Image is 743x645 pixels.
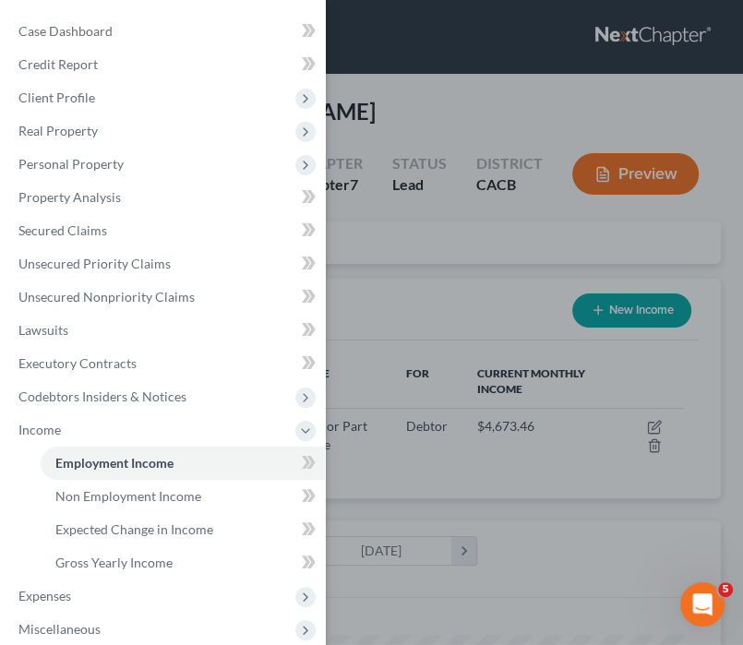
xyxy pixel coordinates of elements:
a: Lawsuits [4,314,325,347]
a: Employment Income [41,447,325,480]
span: Expected Change in Income [55,521,213,537]
a: Secured Claims [4,214,325,247]
span: Gross Yearly Income [55,555,173,570]
span: Employment Income [55,455,174,471]
a: Gross Yearly Income [41,546,325,579]
span: Client Profile [18,90,95,105]
a: Executory Contracts [4,347,325,380]
a: Expected Change in Income [41,513,325,546]
span: Expenses [18,588,71,603]
span: Codebtors Insiders & Notices [18,388,186,404]
span: Unsecured Priority Claims [18,256,171,271]
span: Property Analysis [18,189,121,205]
span: Case Dashboard [18,23,113,39]
a: Property Analysis [4,181,325,214]
span: Credit Report [18,56,98,72]
span: Lawsuits [18,322,68,338]
span: Real Property [18,123,98,138]
span: 5 [718,582,733,597]
span: Income [18,422,61,437]
span: Secured Claims [18,222,107,238]
span: Miscellaneous [18,621,101,637]
span: Unsecured Nonpriority Claims [18,289,195,305]
iframe: Intercom live chat [680,582,725,627]
a: Case Dashboard [4,15,325,48]
a: Unsecured Nonpriority Claims [4,281,325,314]
span: Executory Contracts [18,355,137,371]
a: Credit Report [4,48,325,81]
a: Non Employment Income [41,480,325,513]
span: Non Employment Income [55,488,201,504]
span: Personal Property [18,156,124,172]
a: Unsecured Priority Claims [4,247,325,281]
